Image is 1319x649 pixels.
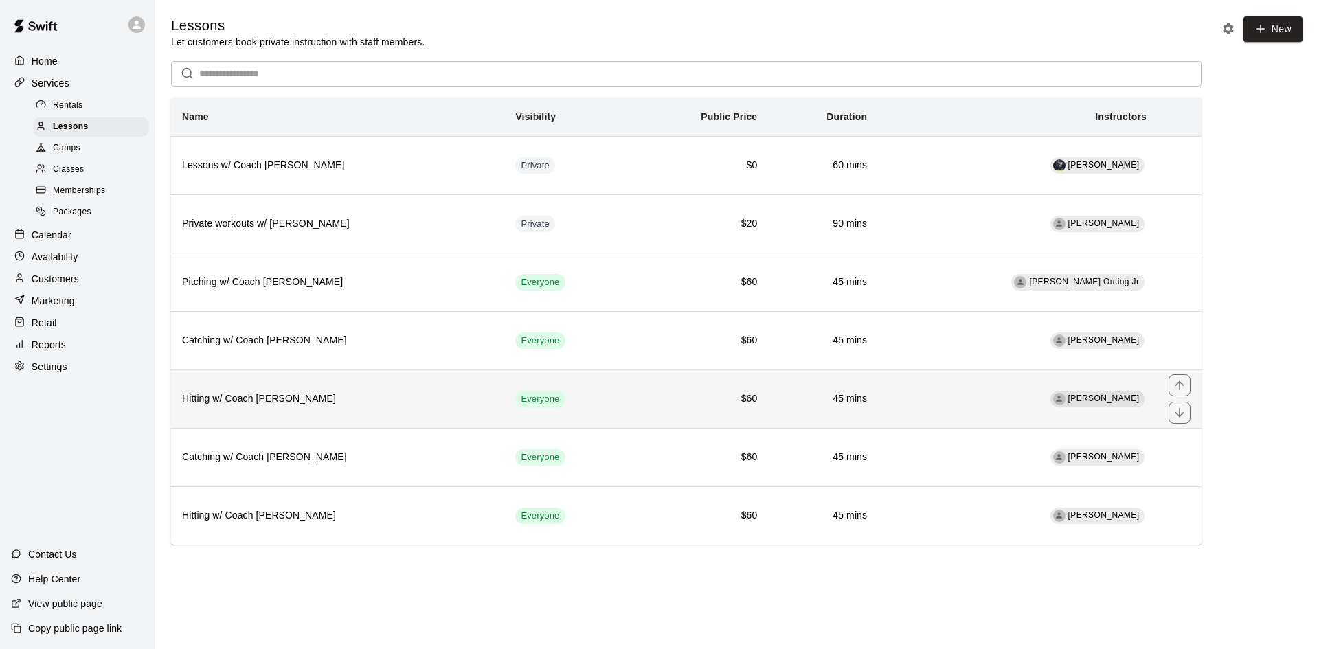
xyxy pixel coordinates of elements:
[779,333,867,348] h6: 45 mins
[11,247,144,267] a: Availability
[28,622,122,635] p: Copy public page link
[1014,276,1026,288] div: Travis Outing Jr
[11,356,144,377] a: Settings
[779,275,867,290] h6: 45 mins
[515,393,565,406] span: Everyone
[33,202,155,223] a: Packages
[642,216,758,231] h6: $20
[1218,19,1239,39] button: Lesson settings
[779,508,867,523] h6: 45 mins
[32,316,57,330] p: Retail
[28,572,80,586] p: Help Center
[11,312,144,333] a: Retail
[33,95,155,116] a: Rentals
[182,391,493,407] h6: Hitting w/ Coach [PERSON_NAME]
[33,117,149,137] div: Lessons
[1053,510,1066,522] div: Landon Carter
[33,181,155,202] a: Memberships
[33,159,155,181] a: Classes
[53,163,84,177] span: Classes
[33,160,149,179] div: Classes
[1068,452,1140,462] span: [PERSON_NAME]
[779,450,867,465] h6: 45 mins
[1068,510,1140,520] span: [PERSON_NAME]
[11,225,144,245] a: Calendar
[1095,111,1147,122] b: Instructors
[515,334,565,348] span: Everyone
[33,116,155,137] a: Lessons
[53,99,83,113] span: Rentals
[11,291,144,311] div: Marketing
[642,391,758,407] h6: $60
[779,216,867,231] h6: 90 mins
[33,181,149,201] div: Memberships
[11,51,144,71] div: Home
[1053,334,1066,347] div: Roberto Garduno
[53,120,89,134] span: Lessons
[515,218,555,231] span: Private
[171,98,1202,545] table: simple table
[32,360,67,374] p: Settings
[32,272,79,286] p: Customers
[515,111,556,122] b: Visibility
[171,35,425,49] p: Let customers book private instruction with staff members.
[779,158,867,173] h6: 60 mins
[171,16,425,35] h5: Lessons
[515,216,555,232] div: This service is hidden, and can only be accessed via a direct link
[53,141,80,155] span: Camps
[1068,394,1140,403] span: [PERSON_NAME]
[53,205,91,219] span: Packages
[32,228,71,242] p: Calendar
[182,333,493,348] h6: Catching w/ Coach [PERSON_NAME]
[1068,335,1140,345] span: [PERSON_NAME]
[515,391,565,407] div: This service is visible to all of your customers
[515,157,555,174] div: This service is hidden, and can only be accessed via a direct link
[515,276,565,289] span: Everyone
[182,216,493,231] h6: Private workouts w/ [PERSON_NAME]
[515,449,565,466] div: This service is visible to all of your customers
[1169,402,1191,424] button: move item down
[32,250,78,264] p: Availability
[1068,218,1140,228] span: [PERSON_NAME]
[182,158,493,173] h6: Lessons w/ Coach [PERSON_NAME]
[826,111,867,122] b: Duration
[28,547,77,561] p: Contact Us
[1068,160,1140,170] span: [PERSON_NAME]
[32,76,69,90] p: Services
[1169,374,1191,396] button: move item up
[28,597,102,611] p: View public page
[1243,16,1303,42] a: New
[182,275,493,290] h6: Pitching w/ Coach [PERSON_NAME]
[642,450,758,465] h6: $60
[1053,159,1066,172] img: Alec Smith
[11,73,144,93] a: Services
[33,139,149,158] div: Camps
[53,184,105,198] span: Memberships
[182,450,493,465] h6: Catching w/ Coach [PERSON_NAME]
[515,332,565,349] div: This service is visible to all of your customers
[642,508,758,523] h6: $60
[33,203,149,222] div: Packages
[515,159,555,172] span: Private
[11,334,144,355] a: Reports
[1029,277,1139,286] span: [PERSON_NAME] Outing Jr
[515,508,565,524] div: This service is visible to all of your customers
[11,269,144,289] a: Customers
[515,510,565,523] span: Everyone
[32,294,75,308] p: Marketing
[1053,393,1066,405] div: Roberto Garduno
[642,333,758,348] h6: $60
[33,96,149,115] div: Rentals
[515,451,565,464] span: Everyone
[33,138,155,159] a: Camps
[1053,218,1066,230] div: Danny Phung
[515,274,565,291] div: This service is visible to all of your customers
[182,508,493,523] h6: Hitting w/ Coach [PERSON_NAME]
